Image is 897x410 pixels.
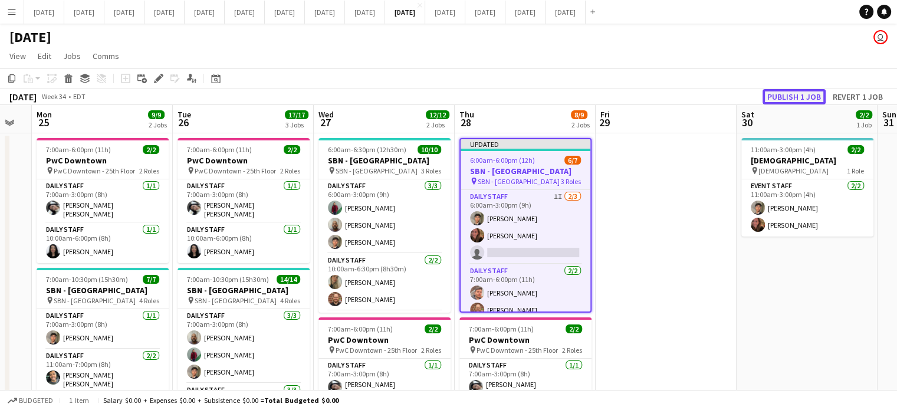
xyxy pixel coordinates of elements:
[54,296,136,305] span: SBN - [GEOGRAPHIC_DATA]
[64,1,104,24] button: [DATE]
[856,110,872,119] span: 2/2
[37,138,169,263] app-job-card: 7:00am-6:00pm (11h)2/2PwC Downtown PwC Downtown - 25th Floor2 RolesDaily Staff1/17:00am-3:00pm (8...
[477,346,558,355] span: PwC Downtown - 25th Floor
[562,346,582,355] span: 2 Roles
[38,51,51,61] span: Edit
[459,334,592,345] h3: PwC Downtown
[478,177,560,186] span: SBN - [GEOGRAPHIC_DATA]
[37,285,169,296] h3: SBN - [GEOGRAPHIC_DATA]
[73,92,86,101] div: EDT
[469,324,534,333] span: 7:00am-6:00pm (11h)
[741,109,754,120] span: Sat
[187,145,252,154] span: 7:00am-6:00pm (11h)
[470,156,535,165] span: 6:00am-6:00pm (12h)
[65,396,93,405] span: 1 item
[139,166,159,175] span: 2 Roles
[54,166,135,175] span: PwC Downtown - 25th Floor
[318,138,451,313] app-job-card: 6:00am-6:30pm (12h30m)10/10SBN - [GEOGRAPHIC_DATA] SBN - [GEOGRAPHIC_DATA]3 RolesDaily Staff3/36:...
[571,120,590,129] div: 2 Jobs
[741,179,873,237] app-card-role: Event Staff2/211:00am-3:00pm (4h)[PERSON_NAME][PERSON_NAME]
[37,179,169,223] app-card-role: Daily Staff1/17:00am-3:00pm (8h)[PERSON_NAME] [PERSON_NAME]
[37,223,169,263] app-card-role: Daily Staff1/110:00am-6:00pm (8h)[PERSON_NAME]
[178,155,310,166] h3: PwC Downtown
[459,359,592,402] app-card-role: Daily Staff1/17:00am-3:00pm (8h)[PERSON_NAME] [PERSON_NAME]
[425,1,465,24] button: [DATE]
[561,177,581,186] span: 3 Roles
[195,296,277,305] span: SBN - [GEOGRAPHIC_DATA]
[305,1,345,24] button: [DATE]
[847,145,864,154] span: 2/2
[178,309,310,383] app-card-role: Daily Staff3/37:00am-3:00pm (8h)[PERSON_NAME][PERSON_NAME][PERSON_NAME]
[46,275,128,284] span: 7:00am-10:30pm (15h30m)
[264,396,339,405] span: Total Budgeted $0.00
[740,116,754,129] span: 30
[265,1,305,24] button: [DATE]
[9,28,51,46] h1: [DATE]
[178,285,310,296] h3: SBN - [GEOGRAPHIC_DATA]
[24,1,64,24] button: [DATE]
[600,109,610,120] span: Fri
[5,48,31,64] a: View
[58,48,86,64] a: Jobs
[104,1,144,24] button: [DATE]
[37,155,169,166] h3: PwC Downtown
[751,145,816,154] span: 11:00am-3:00pm (4h)
[763,89,826,104] button: Publish 1 job
[426,110,449,119] span: 12/12
[465,1,505,24] button: [DATE]
[880,116,896,129] span: 31
[277,275,300,284] span: 14/14
[847,166,864,175] span: 1 Role
[103,396,339,405] div: Salary $0.00 + Expenses $0.00 + Subsistence $0.00 =
[148,110,165,119] span: 9/9
[741,155,873,166] h3: [DEMOGRAPHIC_DATA]
[328,145,406,154] span: 6:00am-6:30pm (12h30m)
[571,110,587,119] span: 8/9
[9,91,37,103] div: [DATE]
[225,1,265,24] button: [DATE]
[882,109,896,120] span: Sun
[318,179,451,254] app-card-role: Daily Staff3/36:00am-3:00pm (9h)[PERSON_NAME][PERSON_NAME][PERSON_NAME]
[284,145,300,154] span: 2/2
[461,264,590,322] app-card-role: Daily Staff2/27:00am-6:00pm (11h)[PERSON_NAME][PERSON_NAME]
[873,30,888,44] app-user-avatar: Jolanta Rokowski
[828,89,888,104] button: Revert 1 job
[505,1,546,24] button: [DATE]
[318,109,334,120] span: Wed
[564,156,581,165] span: 6/7
[546,1,586,24] button: [DATE]
[195,166,276,175] span: PwC Downtown - 25th Floor
[63,51,81,61] span: Jobs
[421,346,441,355] span: 2 Roles
[178,223,310,263] app-card-role: Daily Staff1/110:00am-6:00pm (8h)[PERSON_NAME]
[6,394,55,407] button: Budgeted
[421,166,441,175] span: 3 Roles
[425,324,441,333] span: 2/2
[318,155,451,166] h3: SBN - [GEOGRAPHIC_DATA]
[758,166,829,175] span: [DEMOGRAPHIC_DATA]
[37,309,169,349] app-card-role: Daily Staff1/17:00am-3:00pm (8h)[PERSON_NAME]
[741,138,873,237] div: 11:00am-3:00pm (4h)2/2[DEMOGRAPHIC_DATA] [DEMOGRAPHIC_DATA]1 RoleEvent Staff2/211:00am-3:00pm (4h...
[88,48,124,64] a: Comms
[178,138,310,263] app-job-card: 7:00am-6:00pm (11h)2/2PwC Downtown PwC Downtown - 25th Floor2 RolesDaily Staff1/17:00am-3:00pm (8...
[385,1,425,24] button: [DATE]
[461,166,590,176] h3: SBN - [GEOGRAPHIC_DATA]
[187,275,269,284] span: 7:00am-10:30pm (15h30m)
[566,324,582,333] span: 2/2
[185,1,225,24] button: [DATE]
[318,359,451,402] app-card-role: Daily Staff1/17:00am-3:00pm (8h)[PERSON_NAME] [PERSON_NAME]
[461,139,590,149] div: Updated
[9,51,26,61] span: View
[856,120,872,129] div: 1 Job
[345,1,385,24] button: [DATE]
[459,138,592,313] div: Updated6:00am-6:00pm (12h)6/7SBN - [GEOGRAPHIC_DATA] SBN - [GEOGRAPHIC_DATA]3 RolesDaily Staff1I2...
[318,334,451,345] h3: PwC Downtown
[459,109,474,120] span: Thu
[461,190,590,264] app-card-role: Daily Staff1I2/36:00am-3:00pm (9h)[PERSON_NAME][PERSON_NAME]
[176,116,191,129] span: 26
[285,110,308,119] span: 17/17
[318,254,451,311] app-card-role: Daily Staff2/210:00am-6:30pm (8h30m)[PERSON_NAME][PERSON_NAME]
[418,145,441,154] span: 10/10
